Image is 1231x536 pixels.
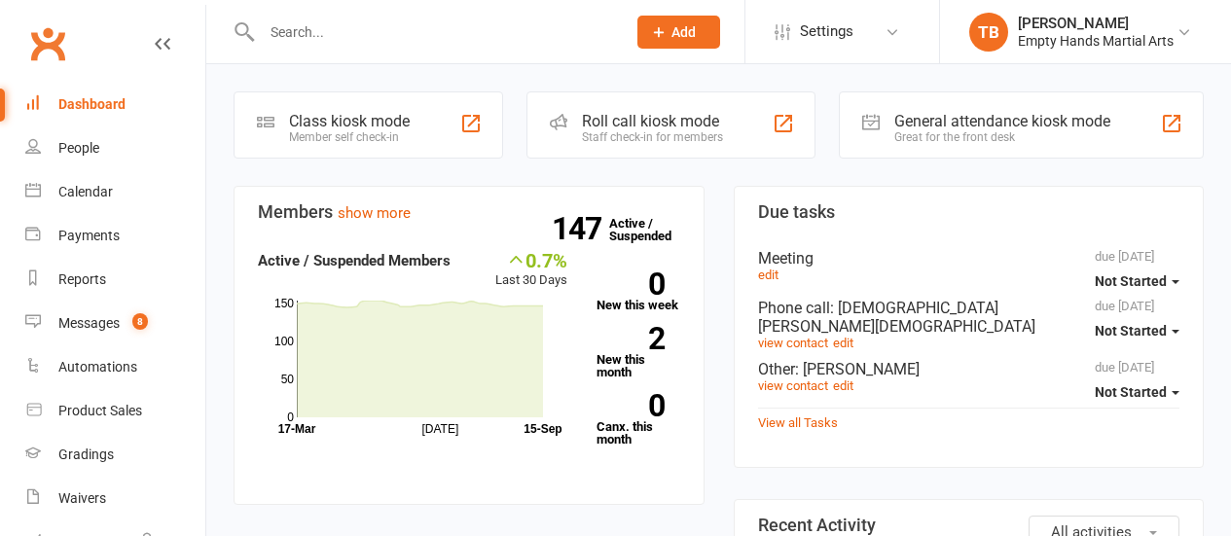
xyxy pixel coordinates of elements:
[758,299,1035,336] span: : [DEMOGRAPHIC_DATA][PERSON_NAME][DEMOGRAPHIC_DATA]
[795,360,920,378] span: : [PERSON_NAME]
[338,204,411,222] a: show more
[258,252,451,269] strong: Active / Suspended Members
[758,336,828,350] a: view contact
[597,327,680,378] a: 2New this month
[1095,273,1167,289] span: Not Started
[58,184,113,199] div: Calendar
[25,214,205,258] a: Payments
[495,249,567,291] div: Last 30 Days
[758,360,1180,378] div: Other
[758,516,1180,535] h3: Recent Activity
[1095,323,1167,339] span: Not Started
[758,378,828,393] a: view contact
[833,336,853,350] a: edit
[25,258,205,302] a: Reports
[1095,264,1179,299] button: Not Started
[258,202,680,222] h3: Members
[58,490,106,506] div: Waivers
[25,477,205,520] a: Waivers
[58,140,99,156] div: People
[758,202,1180,222] h3: Due tasks
[25,83,205,126] a: Dashboard
[25,302,205,345] a: Messages 8
[58,271,106,287] div: Reports
[758,415,838,430] a: View all Tasks
[969,13,1008,52] div: TB
[833,378,853,393] a: edit
[671,24,696,40] span: Add
[597,391,665,420] strong: 0
[758,299,1180,336] div: Phone call
[552,214,609,243] strong: 147
[289,112,410,130] div: Class kiosk mode
[1018,15,1174,32] div: [PERSON_NAME]
[25,389,205,433] a: Product Sales
[758,268,778,282] a: edit
[894,112,1110,130] div: General attendance kiosk mode
[25,433,205,477] a: Gradings
[25,170,205,214] a: Calendar
[58,447,114,462] div: Gradings
[256,18,613,46] input: Search...
[289,130,410,144] div: Member self check-in
[25,345,205,389] a: Automations
[597,394,680,446] a: 0Canx. this month
[597,324,665,353] strong: 2
[58,315,120,331] div: Messages
[495,249,567,270] div: 0.7%
[58,359,137,375] div: Automations
[637,16,720,49] button: Add
[58,96,126,112] div: Dashboard
[597,269,665,299] strong: 0
[582,130,723,144] div: Staff check-in for members
[23,19,72,68] a: Clubworx
[1095,375,1179,410] button: Not Started
[132,313,148,330] span: 8
[800,10,853,54] span: Settings
[894,130,1110,144] div: Great for the front desk
[1018,32,1174,50] div: Empty Hands Martial Arts
[609,202,695,257] a: 147Active / Suspended
[582,112,723,130] div: Roll call kiosk mode
[58,403,142,418] div: Product Sales
[597,272,680,311] a: 0New this week
[25,126,205,170] a: People
[1095,384,1167,400] span: Not Started
[58,228,120,243] div: Payments
[758,249,1180,268] div: Meeting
